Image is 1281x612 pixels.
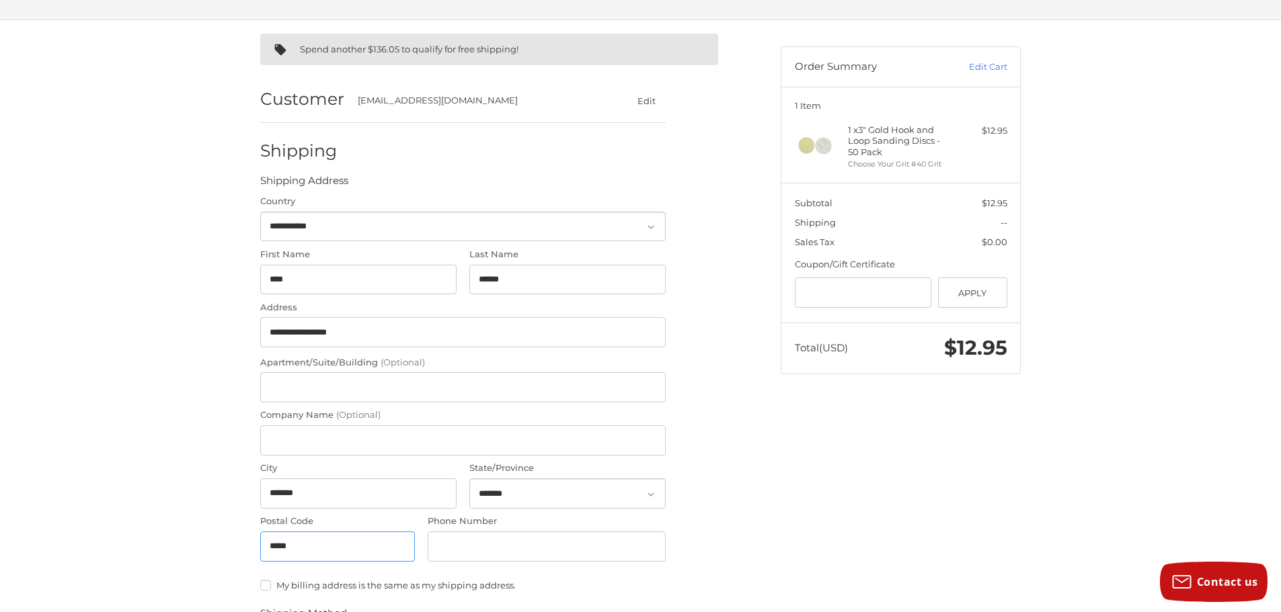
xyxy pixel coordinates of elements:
label: Last Name [469,248,666,261]
button: Contact us [1160,562,1268,602]
button: Edit [627,91,666,110]
div: Coupon/Gift Certificate [795,258,1007,271]
label: Phone Number [428,515,666,528]
label: Address [260,301,666,314]
label: Country [260,195,666,208]
small: (Optional) [336,409,381,420]
span: Total (USD) [795,341,848,354]
li: Choose Your Grit #40 Grit [848,159,951,170]
legend: Shipping Address [260,173,348,195]
span: Shipping [795,217,836,228]
label: City [260,462,457,475]
span: $0.00 [982,236,1007,247]
span: Sales Tax [795,236,834,247]
label: First Name [260,248,457,261]
h4: 1 x 3" Gold Hook and Loop Sanding Discs - 50 Pack [848,124,951,157]
span: -- [1001,217,1007,228]
span: Subtotal [795,198,832,208]
h3: Order Summary [795,60,939,74]
span: $12.95 [944,335,1007,360]
div: [EMAIL_ADDRESS][DOMAIN_NAME] [358,94,601,107]
label: Company Name [260,408,666,422]
button: Apply [938,277,1007,308]
div: $12.95 [954,124,1007,138]
small: (Optional) [381,357,425,367]
a: Edit Cart [939,60,1007,74]
label: My billing address is the same as my shipping address. [260,580,666,591]
h2: Shipping [260,140,339,161]
span: Contact us [1197,574,1258,589]
span: Spend another $136.05 to qualify for free shipping! [300,44,518,54]
input: Gift Certificate or Coupon Code [795,277,932,308]
label: Postal Code [260,515,415,528]
h2: Customer [260,89,344,110]
span: $12.95 [982,198,1007,208]
label: Apartment/Suite/Building [260,356,666,369]
label: State/Province [469,462,666,475]
h3: 1 Item [795,100,1007,111]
